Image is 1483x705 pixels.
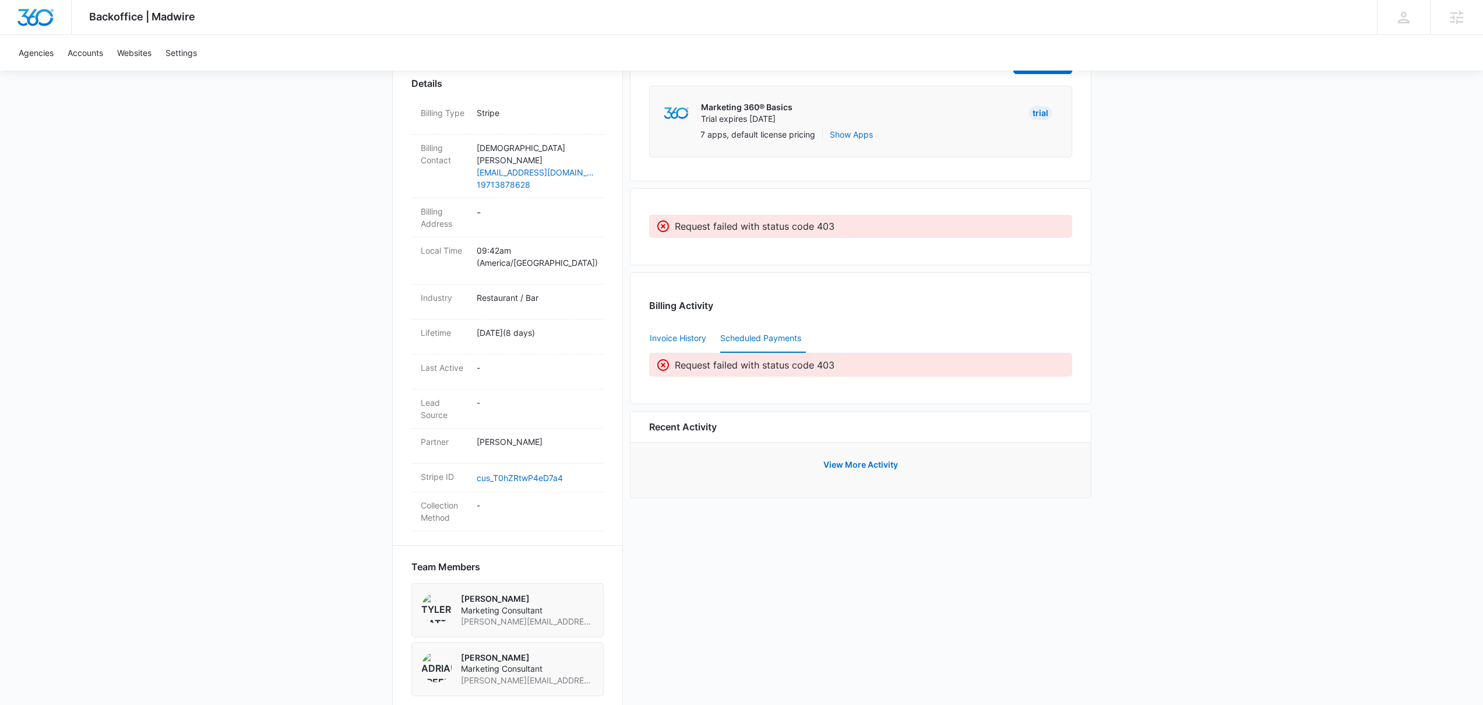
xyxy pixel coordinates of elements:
[12,35,61,71] a: Agencies
[477,205,594,230] dd: -
[477,107,594,119] p: Stripe
[477,327,594,339] p: [DATE] ( 8 days )
[411,285,604,320] div: IndustryRestaurant / Bar
[421,107,467,119] dt: Billing Type
[411,390,604,429] div: Lead Source-
[411,355,604,390] div: Last Active-
[477,166,594,178] a: [EMAIL_ADDRESS][DOMAIN_NAME]
[477,362,594,374] p: -
[675,358,834,372] p: Request failed with status code 403
[461,616,594,627] span: [PERSON_NAME][EMAIL_ADDRESS][PERSON_NAME][DOMAIN_NAME]
[461,663,594,675] span: Marketing Consultant
[421,652,452,682] img: Adriann Freeman
[477,244,594,269] p: 09:42am ( America/[GEOGRAPHIC_DATA] )
[701,101,792,113] p: Marketing 360® Basics
[411,464,604,492] div: Stripe IDcus_T0hZRtwP4eD7a4
[477,436,594,448] p: [PERSON_NAME]
[421,327,467,339] dt: Lifetime
[812,451,910,479] button: View More Activity
[461,675,594,686] span: [PERSON_NAME][EMAIL_ADDRESS][PERSON_NAME][DOMAIN_NAME]
[110,35,158,71] a: Websites
[477,292,594,304] p: Restaurant / Bar
[700,128,815,141] p: 7 apps, default license pricing
[411,320,604,355] div: Lifetime[DATE](8 days)
[411,429,604,464] div: Partner[PERSON_NAME]
[411,76,442,90] span: Details
[421,499,467,524] dt: Collection Method
[477,178,594,191] a: 19713878628
[421,593,452,623] img: Tyler Hatton
[649,299,1072,313] h3: Billing Activity
[421,436,467,448] dt: Partner
[720,334,806,342] div: Scheduled Payments
[461,605,594,616] span: Marketing Consultant
[421,244,467,257] dt: Local Time
[461,593,594,605] p: [PERSON_NAME]
[411,237,604,285] div: Local Time09:42am (America/[GEOGRAPHIC_DATA])
[421,471,467,483] dt: Stripe ID
[650,325,706,353] button: Invoice History
[411,100,604,135] div: Billing TypeStripe
[664,107,689,120] img: marketing360Logo
[421,142,467,166] dt: Billing Contact
[477,142,594,166] p: [DEMOGRAPHIC_DATA][PERSON_NAME]
[477,499,594,511] p: -
[649,420,717,434] h6: Recent Activity
[421,292,467,304] dt: Industry
[421,362,467,374] dt: Last Active
[61,35,110,71] a: Accounts
[411,560,480,574] span: Team Members
[421,205,467,230] dt: Billing Address
[89,10,195,23] span: Backoffice | Madwire
[411,135,604,198] div: Billing Contact[DEMOGRAPHIC_DATA][PERSON_NAME][EMAIL_ADDRESS][DOMAIN_NAME]19713878628
[411,492,604,531] div: Collection Method-
[461,652,594,664] p: [PERSON_NAME]
[421,397,467,421] dt: Lead Source
[411,198,604,237] div: Billing Address-
[477,473,563,483] a: cus_T0hZRtwP4eD7a4
[158,35,204,71] a: Settings
[477,397,594,409] p: -
[701,113,792,125] p: Trial expires [DATE]
[675,219,834,233] p: Request failed with status code 403
[1029,106,1052,120] div: Trial
[830,128,873,141] button: Show Apps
